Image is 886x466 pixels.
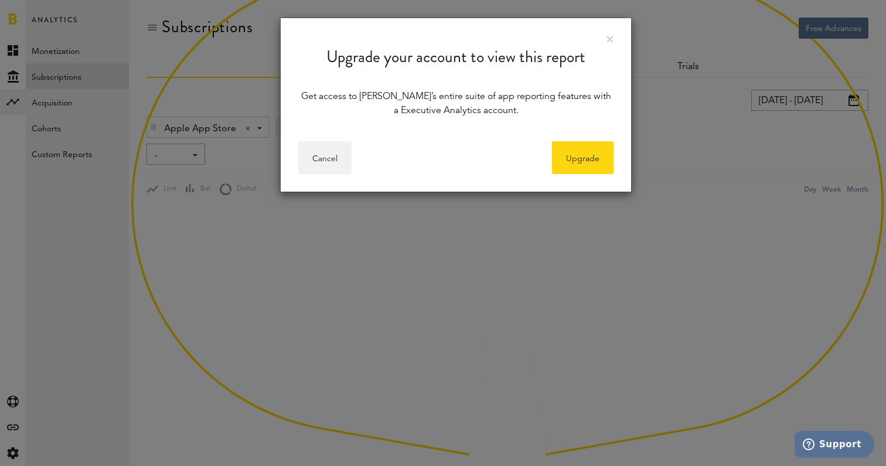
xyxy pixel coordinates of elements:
a: Upgrade [552,141,614,174]
div: Upgrade your account to view this report [281,18,631,78]
button: Cancel [298,141,352,174]
div: Get access to [PERSON_NAME]’s entire suite of app reporting features with a Executive Analytics a... [298,90,614,118]
iframe: Opens a widget where you can find more information [795,431,874,460]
